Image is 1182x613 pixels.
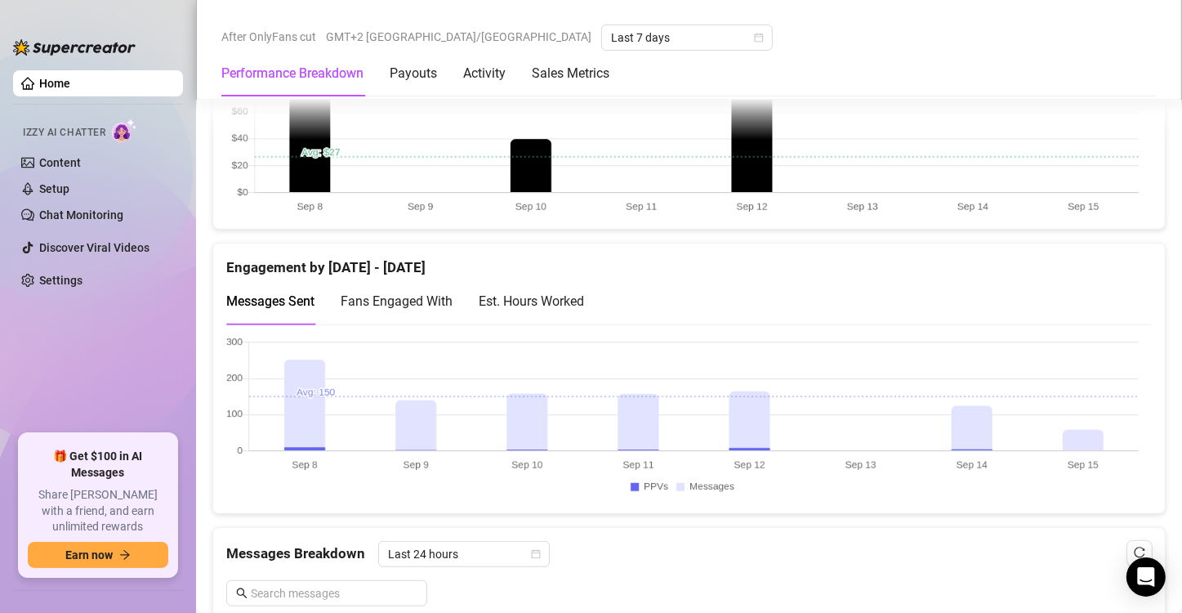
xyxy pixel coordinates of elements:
div: Payouts [390,64,437,83]
div: Activity [463,64,506,83]
div: Performance Breakdown [221,64,364,83]
span: Last 24 hours [388,542,540,566]
span: calendar [754,33,764,43]
div: Messages Breakdown [226,541,1152,567]
div: Sales Metrics [532,64,609,83]
a: Setup [39,182,69,195]
a: Chat Monitoring [39,208,123,221]
span: Messages Sent [226,293,314,309]
span: 🎁 Get $100 in AI Messages [28,449,168,481]
span: Earn now [65,548,113,562]
a: Content [39,156,81,169]
input: Search messages [251,584,417,602]
span: Fans Engaged With [341,293,453,309]
a: Home [39,77,70,90]
span: Last 7 days [611,25,763,50]
span: GMT+2 [GEOGRAPHIC_DATA]/[GEOGRAPHIC_DATA] [326,25,591,49]
span: Share [PERSON_NAME] with a friend, and earn unlimited rewards [28,487,168,535]
span: reload [1134,547,1145,558]
img: AI Chatter [112,119,137,142]
span: Izzy AI Chatter [23,125,105,141]
span: After OnlyFans cut [221,25,316,49]
span: search [236,588,248,599]
a: Discover Viral Videos [39,241,149,254]
span: arrow-right [119,549,131,561]
div: Engagement by [DATE] - [DATE] [226,244,1152,279]
img: logo-BBDzfeDw.svg [13,39,136,56]
span: calendar [531,549,541,559]
div: Open Intercom Messenger [1126,557,1166,597]
div: Est. Hours Worked [479,291,584,311]
a: Settings [39,274,83,287]
button: Earn nowarrow-right [28,542,168,568]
